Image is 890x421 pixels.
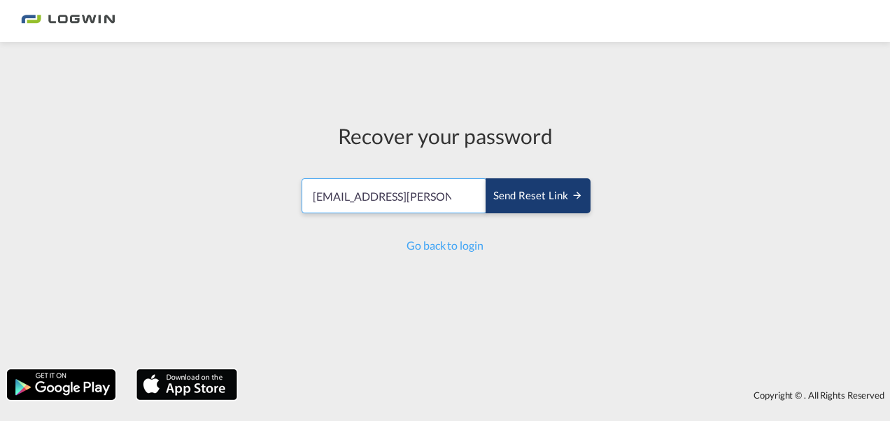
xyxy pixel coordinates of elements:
[21,6,115,37] img: bc73a0e0d8c111efacd525e4c8ad7d32.png
[572,190,583,201] md-icon: icon-arrow-right
[135,368,239,401] img: apple.png
[244,383,890,407] div: Copyright © . All Rights Reserved
[299,121,591,150] div: Recover your password
[407,238,483,252] a: Go back to login
[486,178,591,213] button: SEND RESET LINK
[6,368,117,401] img: google.png
[302,178,487,213] input: Email
[493,188,583,204] div: Send reset link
